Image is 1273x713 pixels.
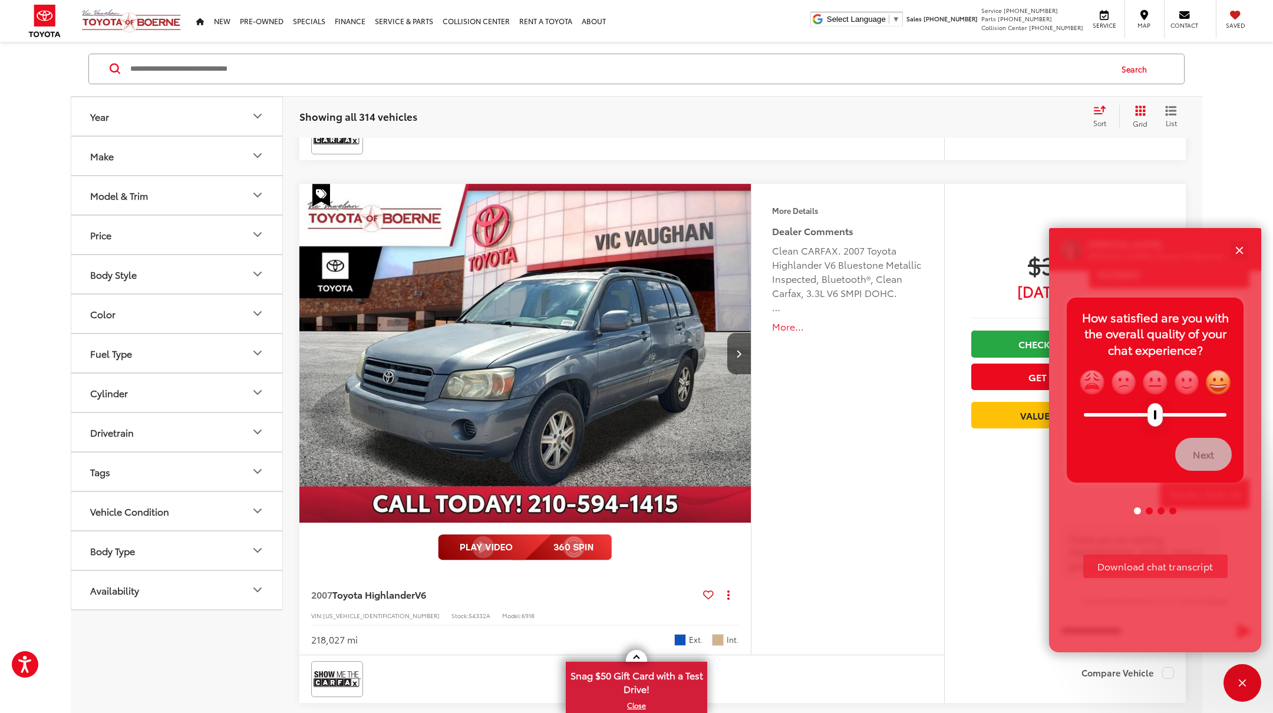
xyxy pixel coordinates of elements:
span: [PHONE_NUMBER] [1004,6,1058,15]
button: Next image [727,333,751,374]
button: List View [1156,105,1186,128]
button: Grid View [1119,105,1156,128]
button: Toggle Chat Window [1223,664,1261,702]
span: Sort [1093,118,1106,128]
div: Vehicle Condition [90,506,169,517]
button: slightly frowning [1110,369,1137,396]
div: Body Style [250,268,265,282]
button: slightly smiling [1173,369,1201,396]
input: Search by Make, Model, or Keyword [129,55,1110,83]
a: 2007 Toyota Highlander V62007 Toyota Highlander V62007 Toyota Highlander V62007 Toyota Highlander V6 [299,184,752,523]
span: 6918 [522,611,535,620]
span: [PHONE_NUMBER] [998,14,1052,23]
span: Toyota Highlander [332,587,415,601]
img: View CARFAX report [314,664,361,695]
button: PricePrice [71,216,283,254]
span: Stock: [451,611,469,620]
span: [PHONE_NUMBER] [924,14,978,23]
div: Model & Trim [90,190,148,201]
button: neutral [1142,369,1169,396]
div: Year [250,110,265,124]
button: Download chat transcript [1083,554,1228,578]
div: Make [250,149,265,163]
div: Color [90,308,116,319]
button: Next [1175,438,1232,471]
div: Color [250,307,265,321]
span: V6 [415,587,426,601]
span: [DATE] Price: [971,285,1159,297]
button: Vehicle ConditionVehicle Condition [71,492,283,530]
button: DrivetrainDrivetrain [71,413,283,451]
button: Get Price Now [971,364,1159,390]
span: Service [981,6,1002,15]
span: Grid [1133,118,1147,128]
span: Sales [906,14,922,23]
button: Body TypeBody Type [71,532,283,570]
span: Ivory [712,634,724,646]
img: full motion video [438,534,612,560]
div: 2007 Toyota Highlander V6 0 [299,184,752,523]
div: Body Style [90,269,137,280]
span: VIN: [311,611,323,620]
span: Ext. [689,634,703,645]
div: Tags [90,466,110,477]
div: Fuel Type [250,346,265,361]
div: Tags [250,465,265,479]
span: Showing all 314 vehicles [299,109,417,123]
a: Value Your Trade [971,402,1159,428]
span: Collision Center [981,23,1027,32]
span: Contact [1170,21,1198,29]
div: 218,027 mi [311,633,358,646]
div: Price [250,228,265,242]
button: Actions [718,584,739,605]
div: Availability [90,585,139,596]
div: Drivetrain [90,427,134,438]
span: Bluestone Metallic [674,634,686,646]
span: Snag $50 Gift Card with a Test Drive! [567,663,706,699]
div: Make [90,150,114,161]
h5: Dealer Comments [772,224,924,238]
button: weary [1079,369,1106,396]
img: 2007 Toyota Highlander V6 [299,184,752,524]
div: Clean CARFAX. 2007 Toyota Highlander V6 Bluestone Metallic Inspected, Bluetooth®, Clean Carfax, 3... [772,243,924,314]
a: Check Availability [971,331,1159,357]
div: Close [1223,664,1261,702]
span: 2007 [311,587,332,601]
span: Map [1131,21,1157,29]
button: Search [1110,54,1164,84]
img: Vic Vaughan Toyota of Boerne [81,9,182,33]
a: 2007Toyota HighlanderV6 [311,588,698,601]
span: dropdown dots [727,590,730,599]
button: TagsTags [71,453,283,491]
div: Body Type [250,544,265,558]
button: MakeMake [71,137,283,175]
img: grinning [1205,369,1232,396]
button: Body StyleBody Style [71,255,283,293]
span: [PHONE_NUMBER] [1029,23,1083,32]
button: Fuel TypeFuel Type [71,334,283,372]
button: YearYear [71,97,283,136]
span: Saved [1222,21,1248,29]
div: Body Type [90,545,135,556]
div: Year [90,111,109,122]
button: Close [1226,237,1252,263]
span: ▼ [892,15,900,24]
div: Drivetrain [250,425,265,440]
div: Availability [250,583,265,598]
span: [US_VEHICLE_IDENTIFICATION_NUMBER] [323,611,440,620]
button: ColorColor [71,295,283,333]
span: Select Language [827,15,886,24]
span: $3,200 [971,250,1159,279]
div: Price [90,229,111,240]
button: More... [772,320,924,334]
p: How satisfied are you with the overall quality of your chat experience? [1081,309,1229,358]
button: Model & TrimModel & Trim [71,176,283,214]
button: CylinderCylinder [71,374,283,412]
span: Parts [981,14,996,23]
h4: More Details [772,206,924,214]
label: Compare Vehicle [1081,667,1174,679]
span: Model: [502,611,522,620]
button: AvailabilityAvailability [71,571,283,609]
